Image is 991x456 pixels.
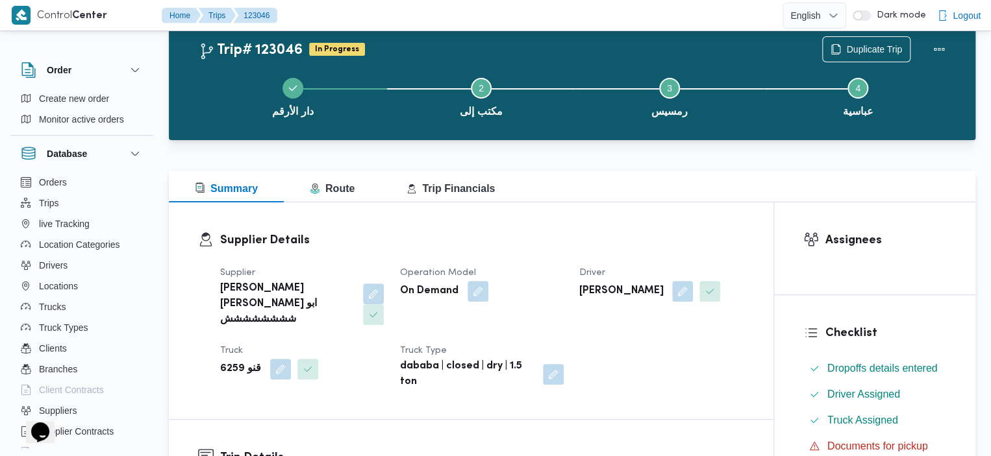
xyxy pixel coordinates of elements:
[10,172,153,453] div: Database
[220,361,261,377] b: قنو 6259
[400,283,458,299] b: On Demand
[39,299,66,315] span: Trucks
[39,424,114,439] span: Supplier Contracts
[16,421,148,442] button: Supplier Contracts
[827,414,898,426] span: Truck Assigned
[39,278,78,294] span: Locations
[926,36,952,62] button: Actions
[47,62,71,78] h3: Order
[39,341,67,356] span: Clients
[579,283,663,299] b: [PERSON_NAME]
[72,11,107,21] b: Center
[233,8,277,23] button: 123046
[16,213,148,234] button: live Tracking
[16,400,148,421] button: Suppliers
[16,172,148,193] button: Orders
[827,413,898,428] span: Truck Assigned
[16,296,148,317] button: Trucks
[39,91,109,106] span: Create new order
[39,320,88,335] span: Truck Types
[16,359,148,379] button: Branches
[827,363,938,374] span: Dropoffs details entered
[804,358,946,379] button: Dropoffs details entered
[651,104,688,119] span: رمسيس
[39,382,104,398] span: Client Contracts
[460,104,502,119] span: مكتب إلى
[309,43,365,56] span: In Progress
[21,146,143,162] button: Database
[827,361,938,376] span: Dropoffs details entered
[825,232,946,249] h3: Assignees
[47,146,87,162] h3: Database
[827,440,928,451] span: Documents for pickup
[315,45,359,53] b: In Progress
[16,276,148,296] button: Locations
[39,361,77,377] span: Branches
[843,104,873,119] span: عباسية
[39,216,90,232] span: live Tracking
[272,104,313,119] span: دار الأرقم
[575,62,764,130] button: رمسيس
[479,83,484,93] span: 2
[39,403,77,418] span: Suppliers
[195,183,258,194] span: Summary
[12,6,31,25] img: X8yXhbKr1z7QwAAAABJRU5ErkJggg==
[827,389,900,400] span: Driver Assigned
[764,62,952,130] button: عباسية
[827,387,900,402] span: Driver Assigned
[16,88,148,109] button: Create new order
[39,195,59,211] span: Trips
[407,183,495,194] span: Trip Financials
[932,3,986,29] button: Logout
[16,234,148,255] button: Location Categories
[16,255,148,276] button: Drivers
[16,193,148,213] button: Trips
[822,36,910,62] button: Duplicate Trip
[220,269,255,277] span: Supplier
[39,258,68,273] span: Drivers
[667,83,672,93] span: 3
[220,346,243,355] span: Truck
[871,10,925,21] span: Dark mode
[162,8,201,23] button: Home
[855,83,860,93] span: 4
[579,269,605,277] span: Driver
[13,404,55,443] iframe: chat widget
[804,384,946,405] button: Driver Assigned
[16,109,148,130] button: Monitor active orders
[288,83,298,93] svg: Step 1 is complete
[199,62,387,130] button: دار الأرقم
[220,232,744,249] h3: Supplier Details
[400,346,447,355] span: Truck Type
[16,338,148,359] button: Clients
[10,88,153,135] div: Order
[21,62,143,78] button: Order
[827,438,928,454] span: Documents for pickup
[387,62,575,130] button: مكتب إلى
[220,281,354,328] b: [PERSON_NAME] [PERSON_NAME] ابو شششششششش
[39,112,124,127] span: Monitor active orders
[39,174,67,190] span: Orders
[198,8,236,23] button: Trips
[16,379,148,400] button: Client Contracts
[825,324,946,342] h3: Checklist
[16,317,148,338] button: Truck Types
[400,359,534,390] b: dababa | closed | dry | 1.5 ton
[804,410,946,431] button: Truck Assigned
[199,42,303,59] h2: Trip# 123046
[953,8,981,23] span: Logout
[400,269,476,277] span: Operation Model
[846,42,902,57] span: Duplicate Trip
[39,237,120,252] span: Location Categories
[310,183,355,194] span: Route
